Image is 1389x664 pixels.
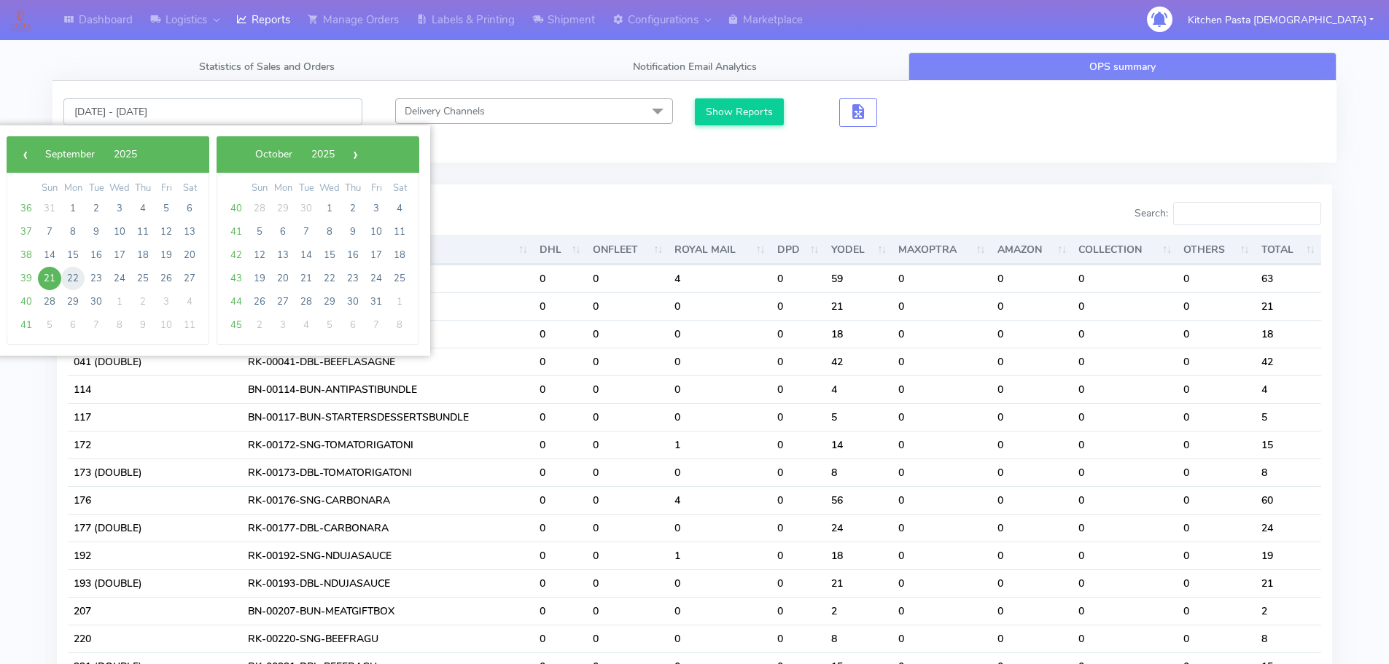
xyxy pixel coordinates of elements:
td: 15 [1256,431,1321,458]
td: 0 [1178,431,1255,458]
td: 0 [534,486,587,514]
span: 10 [155,313,178,337]
span: 26 [248,290,271,313]
td: 0 [1178,375,1255,403]
span: 9 [85,220,108,243]
td: 0 [534,625,587,652]
td: 2 [825,597,893,625]
td: 0 [992,265,1073,292]
th: weekday [61,181,85,197]
td: 8 [1256,458,1321,486]
span: 22 [318,267,341,290]
td: 0 [1073,265,1178,292]
span: Notification Email Analytics [633,60,757,74]
span: 24 [108,267,131,290]
span: 3 [155,290,178,313]
span: 42 [225,243,248,267]
span: 7 [295,220,318,243]
td: 4 [1256,375,1321,403]
td: 0 [892,265,991,292]
td: 0 [1178,348,1255,375]
span: 24 [365,267,388,290]
td: 0 [992,486,1073,514]
td: 0 [1178,292,1255,320]
td: 0 [771,458,825,486]
td: RK-00172-SNG-TOMATORIGATONI [242,431,534,458]
span: 20 [178,243,201,267]
td: BN-00117-BUN-STARTERSDESSERTSBUNDLE [242,403,534,431]
td: 0 [892,597,991,625]
label: Search: [1135,202,1321,225]
span: 6 [178,197,201,220]
span: 44 [225,290,248,313]
td: 21 [825,569,893,597]
span: 12 [155,220,178,243]
td: 0 [1073,292,1178,320]
td: RK-00041-DBL-BEEFLASAGNE [242,348,534,375]
td: 0 [992,597,1073,625]
td: 0 [892,348,991,375]
td: 0 [892,292,991,320]
td: RK-00173-DBL-TOMATORIGATONI [242,458,534,486]
span: September [45,147,95,161]
td: 0 [587,514,669,542]
span: 36 [15,197,38,220]
td: 0 [587,597,669,625]
button: Show Reports [695,98,785,125]
span: 11 [388,220,411,243]
td: 14 [825,431,893,458]
td: 0 [587,431,669,458]
span: 30 [85,290,108,313]
td: 0 [771,514,825,542]
td: 60 [1256,486,1321,514]
span: 1 [108,290,131,313]
td: 0 [534,458,587,486]
span: 5 [318,313,341,337]
th: COLLECTION : activate to sort column ascending [1073,235,1178,265]
ul: Tabs [52,52,1337,81]
span: 28 [38,290,61,313]
span: 22 [61,267,85,290]
td: 4 [669,265,771,292]
span: 6 [61,313,85,337]
span: 41 [15,313,38,337]
td: 0 [1073,486,1178,514]
span: 14 [38,243,61,267]
td: 0 [534,514,587,542]
td: 0 [1178,486,1255,514]
td: 8 [825,458,893,486]
td: 0 [1178,458,1255,486]
td: 0 [771,597,825,625]
input: Search: [1173,202,1321,225]
span: 6 [341,313,365,337]
span: 18 [388,243,411,267]
td: 0 [587,320,669,348]
span: 12 [248,243,271,267]
td: 0 [587,265,669,292]
td: RK-00220-SNG-BEEFRAGU [242,625,534,652]
span: 13 [271,243,295,267]
bs-datepicker-navigation-view: ​ ​ ​ [224,144,366,158]
th: weekday [38,181,61,197]
span: 39 [15,267,38,290]
span: 2025 [114,147,137,161]
span: 5 [155,197,178,220]
td: 0 [534,265,587,292]
td: 4 [669,486,771,514]
td: 0 [992,403,1073,431]
span: 14 [295,243,318,267]
span: 41 [225,220,248,243]
span: 15 [61,243,85,267]
span: 27 [271,290,295,313]
td: 0 [771,431,825,458]
bs-datepicker-navigation-view: ​ ​ ​ [14,144,168,158]
td: 0 [534,431,587,458]
th: weekday [341,181,365,197]
td: 193 (DOUBLE) [68,569,242,597]
td: 0 [992,458,1073,486]
td: 0 [892,514,991,542]
td: 21 [1256,292,1321,320]
th: weekday [155,181,178,197]
span: 21 [295,267,318,290]
th: weekday [365,181,388,197]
